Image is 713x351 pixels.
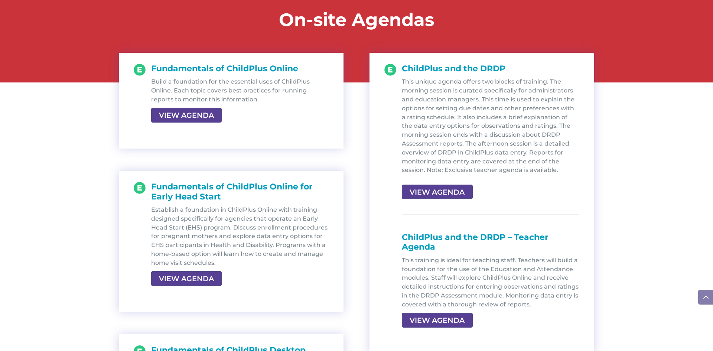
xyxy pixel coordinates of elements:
[151,64,298,74] span: Fundamentals of ChildPlus Online
[402,64,505,74] span: ChildPlus and the DRDP
[402,185,472,199] a: VIEW AGENDA
[402,77,579,181] p: This unique agenda offers two blocks of training. The morning session is curated specifically for...
[212,11,501,53] h1: On-site Agendas
[151,205,329,267] p: Establish a foundation in ChildPlus Online with training designed specifically for agencies that ...
[151,77,329,104] p: Build a foundation for the essential uses of ChildPlus Online. Each topic covers best practices f...
[402,233,579,256] h1: ChildPlus and the DRDP – Teacher Agenda
[151,182,312,201] span: Fundamentals of ChildPlus Online for Early Head Start
[402,313,472,328] a: VIEW AGENDA
[151,271,222,286] a: VIEW AGENDA
[402,256,579,309] p: This training is ideal for teaching staff. Teachers will build a foundation for the use of the Ed...
[151,108,222,123] a: VIEW AGENDA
